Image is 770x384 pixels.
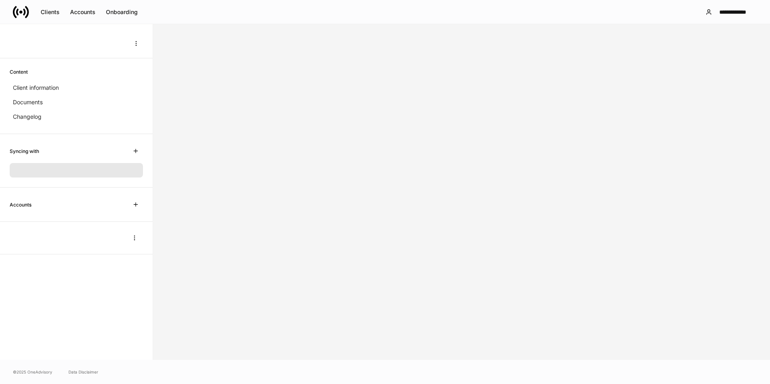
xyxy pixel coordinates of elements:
h6: Content [10,68,28,76]
p: Changelog [13,113,41,121]
div: Onboarding [106,9,138,15]
p: Client information [13,84,59,92]
div: Accounts [70,9,95,15]
div: Clients [41,9,60,15]
h6: Syncing with [10,147,39,155]
button: Clients [35,6,65,19]
h6: Accounts [10,201,31,209]
a: Client information [10,81,143,95]
a: Data Disclaimer [68,369,98,375]
span: © 2025 OneAdvisory [13,369,52,375]
a: Changelog [10,109,143,124]
p: Documents [13,98,43,106]
button: Onboarding [101,6,143,19]
button: Accounts [65,6,101,19]
a: Documents [10,95,143,109]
